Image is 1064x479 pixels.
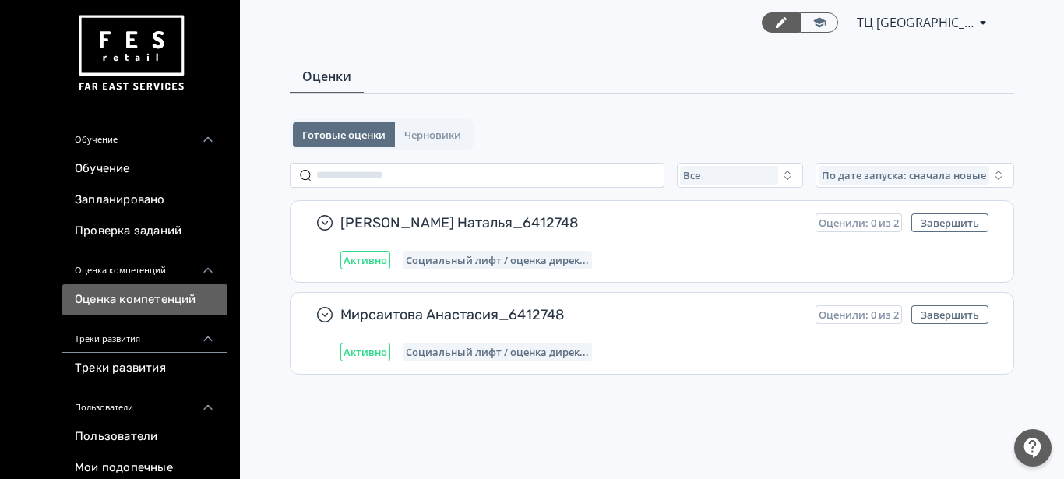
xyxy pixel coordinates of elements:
span: Все [683,169,700,181]
button: Завершить [911,305,988,324]
div: Треки развития [62,315,227,353]
a: Проверка заданий [62,216,227,247]
span: Оценили: 0 из 2 [819,308,899,321]
img: https://files.teachbase.ru/system/account/57463/logo/medium-936fc5084dd2c598f50a98b9cbe0469a.png [75,9,187,97]
span: По дате запуска: сначала новые [822,169,986,181]
a: Запланировано [62,185,227,216]
span: ТЦ Лето Сити Кемерово СИН 6412748 [857,13,974,32]
span: Готовые оценки [302,129,386,141]
span: Оценки [302,67,351,86]
a: Переключиться в режим ученика [800,12,838,33]
span: Мирсаитова Анастасия_6412748 [340,305,803,324]
button: Все [677,163,803,188]
span: Активно [344,254,387,266]
span: Социальный лифт / оценка директора магазина [406,346,589,358]
div: Оценка компетенций [62,247,227,284]
a: Обучение [62,153,227,185]
span: Черновики [404,129,461,141]
span: Социальный лифт / оценка директора магазина [406,254,589,266]
span: Оценили: 0 из 2 [819,217,899,229]
button: Готовые оценки [293,122,395,147]
span: [PERSON_NAME] Наталья_6412748 [340,213,803,232]
div: Пользователи [62,384,227,421]
button: Завершить [911,213,988,232]
div: Обучение [62,116,227,153]
button: По дате запуска: сначала новые [816,163,1014,188]
span: Активно [344,346,387,358]
a: Пользователи [62,421,227,453]
a: Оценка компетенций [62,284,227,315]
a: Треки развития [62,353,227,384]
button: Черновики [395,122,470,147]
